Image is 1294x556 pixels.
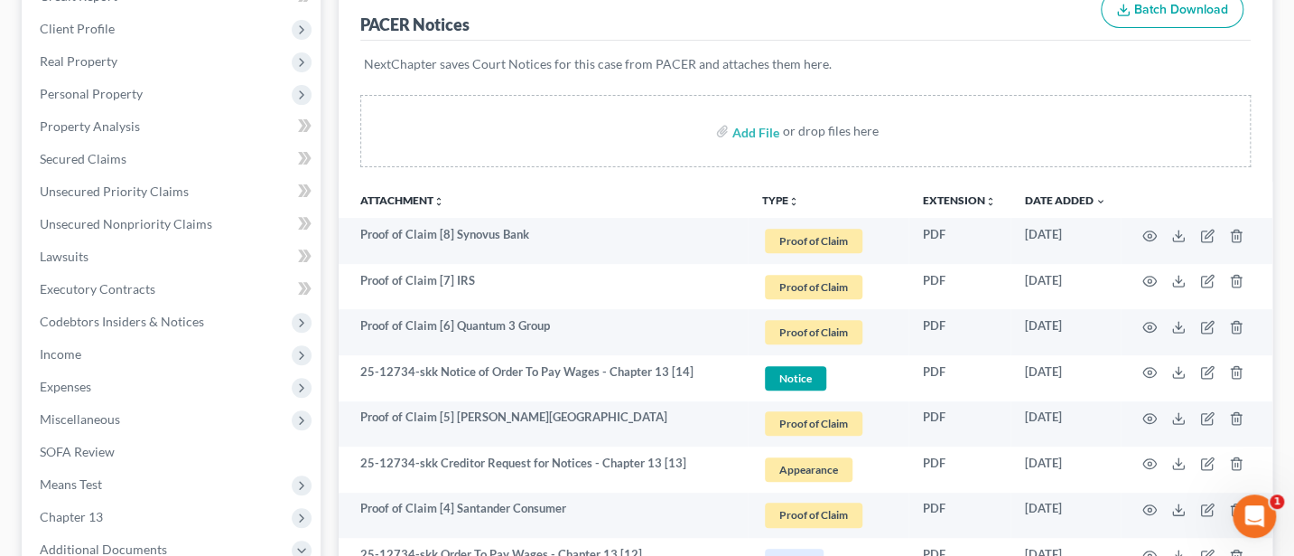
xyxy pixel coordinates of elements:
[765,229,862,253] span: Proof of Claim
[908,309,1010,355] td: PDF
[40,184,189,199] span: Unsecured Priority Claims
[762,195,799,207] button: TYPEunfold_more
[762,317,894,347] a: Proof of Claim
[1270,495,1284,509] span: 1
[40,249,88,264] span: Lawsuits
[40,281,155,297] span: Executory Contracts
[40,118,140,134] span: Property Analysis
[762,363,894,393] a: Notice
[762,226,894,256] a: Proof of Claim
[1010,401,1121,448] td: [DATE]
[339,309,748,355] td: Proof of Claim [6] Quantum 3 Group
[40,151,126,166] span: Secured Claims
[1233,495,1276,538] iframe: Intercom live chat
[339,264,748,310] td: Proof of Claim [7] IRS
[25,208,321,240] a: Unsecured Nonpriority Claims
[360,193,444,207] a: Attachmentunfold_more
[908,355,1010,401] td: PDF
[40,411,120,427] span: Miscellaneous
[40,346,81,362] span: Income
[360,14,470,35] div: PACER Notices
[40,444,115,459] span: SOFA Review
[783,122,879,140] div: or drop files here
[25,110,321,143] a: Property Analysis
[25,273,321,306] a: Executory Contracts
[339,401,748,448] td: Proof of Claim [5] [PERSON_NAME][GEOGRAPHIC_DATA]
[40,314,204,329] span: Codebtors Insiders & Notices
[762,409,894,438] a: Proof of Claim
[40,53,117,69] span: Real Property
[762,500,894,530] a: Proof of Claim
[765,366,826,391] span: Notice
[1010,264,1121,310] td: [DATE]
[908,218,1010,264] td: PDF
[765,411,862,436] span: Proof of Claim
[1010,493,1121,539] td: [DATE]
[1010,309,1121,355] td: [DATE]
[40,21,115,36] span: Client Profile
[25,240,321,273] a: Lawsuits
[339,447,748,493] td: 25-12734-skk Creditor Request for Notices - Chapter 13 [13]
[985,196,996,207] i: unfold_more
[762,455,894,485] a: Appearance
[1134,2,1228,17] span: Batch Download
[1010,218,1121,264] td: [DATE]
[40,379,91,394] span: Expenses
[1025,193,1106,207] a: Date Added expand_more
[40,476,102,492] span: Means Test
[339,355,748,401] td: 25-12734-skk Notice of Order To Pay Wages - Chapter 13 [14]
[40,509,103,524] span: Chapter 13
[908,401,1010,448] td: PDF
[923,193,996,207] a: Extensionunfold_more
[765,275,862,299] span: Proof of Claim
[908,493,1010,539] td: PDF
[40,216,212,231] span: Unsecured Nonpriority Claims
[25,143,321,175] a: Secured Claims
[908,447,1010,493] td: PDF
[765,320,862,344] span: Proof of Claim
[1010,355,1121,401] td: [DATE]
[433,196,444,207] i: unfold_more
[40,86,143,101] span: Personal Property
[339,493,748,539] td: Proof of Claim [4] Santander Consumer
[339,218,748,264] td: Proof of Claim [8] Synovus Bank
[1010,447,1121,493] td: [DATE]
[762,272,894,302] a: Proof of Claim
[765,503,862,527] span: Proof of Claim
[25,175,321,208] a: Unsecured Priority Claims
[908,264,1010,310] td: PDF
[364,55,1247,73] p: NextChapter saves Court Notices for this case from PACER and attaches them here.
[765,457,852,482] span: Appearance
[1095,196,1106,207] i: expand_more
[25,436,321,468] a: SOFA Review
[788,196,799,207] i: unfold_more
